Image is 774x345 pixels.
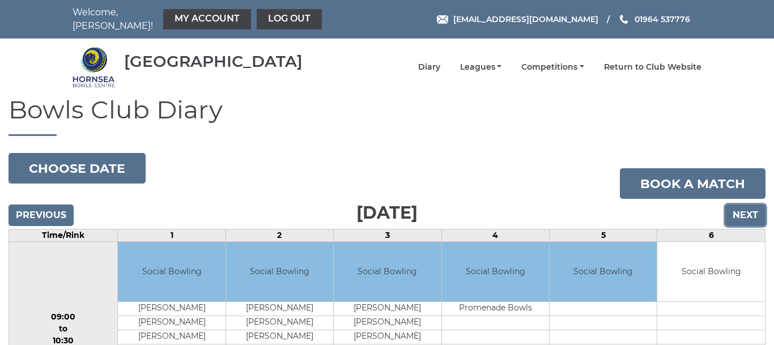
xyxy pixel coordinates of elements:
[226,301,333,316] td: [PERSON_NAME]
[226,316,333,330] td: [PERSON_NAME]
[73,46,115,88] img: Hornsea Bowls Centre
[550,242,657,301] td: Social Bowling
[620,15,628,24] img: Phone us
[635,14,690,24] span: 01964 537776
[226,229,333,242] td: 2
[118,316,225,330] td: [PERSON_NAME]
[124,53,303,70] div: [GEOGRAPHIC_DATA]
[442,301,549,316] td: Promenade Bowls
[118,229,226,242] td: 1
[334,316,441,330] td: [PERSON_NAME]
[257,9,322,29] a: Log out
[442,242,549,301] td: Social Bowling
[657,229,766,242] td: 6
[620,168,766,199] a: Book a match
[550,229,657,242] td: 5
[418,62,440,73] a: Diary
[163,9,251,29] a: My Account
[334,330,441,344] td: [PERSON_NAME]
[725,205,766,226] input: Next
[9,229,118,242] td: Time/Rink
[334,229,441,242] td: 3
[334,242,441,301] td: Social Bowling
[453,14,598,24] span: [EMAIL_ADDRESS][DOMAIN_NAME]
[226,330,333,344] td: [PERSON_NAME]
[521,62,584,73] a: Competitions
[118,330,225,344] td: [PERSON_NAME]
[657,242,765,301] td: Social Bowling
[118,242,225,301] td: Social Bowling
[118,301,225,316] td: [PERSON_NAME]
[618,13,690,25] a: Phone us 01964 537776
[8,96,766,136] h1: Bowls Club Diary
[437,13,598,25] a: Email [EMAIL_ADDRESS][DOMAIN_NAME]
[334,301,441,316] td: [PERSON_NAME]
[8,205,74,226] input: Previous
[604,62,701,73] a: Return to Club Website
[8,153,146,184] button: Choose date
[441,229,549,242] td: 4
[460,62,502,73] a: Leagues
[73,6,325,33] nav: Welcome, [PERSON_NAME]!
[226,242,333,301] td: Social Bowling
[437,15,448,24] img: Email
